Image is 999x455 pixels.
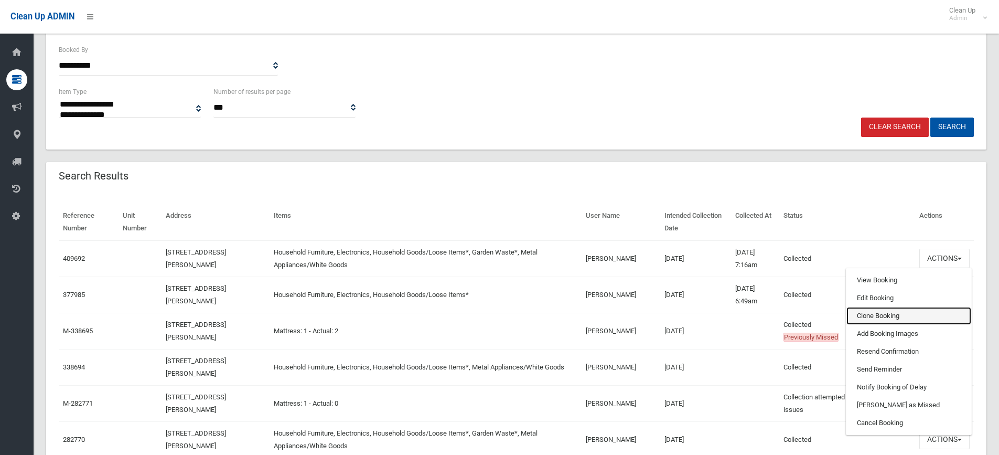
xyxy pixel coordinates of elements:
[779,277,915,313] td: Collected
[213,86,291,98] label: Number of results per page
[119,204,162,240] th: Unit Number
[582,204,660,240] th: User Name
[270,204,582,240] th: Items
[660,349,732,385] td: [DATE]
[63,436,85,443] a: 282770
[779,204,915,240] th: Status
[660,385,732,421] td: [DATE]
[270,313,582,349] td: Mattress: 1 - Actual: 2
[59,204,119,240] th: Reference Number
[731,204,779,240] th: Collected At
[270,240,582,277] td: Household Furniture, Electronics, Household Goods/Loose Items*, Garden Waste*, Metal Appliances/W...
[731,240,779,277] td: [DATE] 7:16am
[731,277,779,313] td: [DATE] 6:49am
[846,271,971,289] a: View Booking
[582,277,660,313] td: [PERSON_NAME]
[779,313,915,349] td: Collected
[63,255,85,262] a: 409692
[166,429,226,450] a: [STREET_ADDRESS][PERSON_NAME]
[63,327,93,335] a: M-338695
[861,118,929,137] a: Clear Search
[846,378,971,396] a: Notify Booking of Delay
[63,291,85,299] a: 377985
[59,86,87,98] label: Item Type
[166,321,226,341] a: [STREET_ADDRESS][PERSON_NAME]
[582,313,660,349] td: [PERSON_NAME]
[582,385,660,421] td: [PERSON_NAME]
[915,204,974,240] th: Actions
[166,393,226,414] a: [STREET_ADDRESS][PERSON_NAME]
[63,363,85,371] a: 338694
[846,343,971,361] a: Resend Confirmation
[166,284,226,305] a: [STREET_ADDRESS][PERSON_NAME]
[783,333,839,342] span: Previously Missed
[660,204,732,240] th: Intended Collection Date
[166,357,226,377] a: [STREET_ADDRESS][PERSON_NAME]
[846,414,971,432] a: Cancel Booking
[930,118,974,137] button: Search
[582,349,660,385] td: [PERSON_NAME]
[63,399,93,407] a: M-282771
[944,6,986,22] span: Clean Up
[779,240,915,277] td: Collected
[846,289,971,307] a: Edit Booking
[46,166,141,186] header: Search Results
[779,385,915,421] td: Collection attempted but driver reported issues
[166,248,226,269] a: [STREET_ADDRESS][PERSON_NAME]
[919,430,970,449] button: Actions
[919,249,970,268] button: Actions
[660,240,732,277] td: [DATE]
[10,12,74,22] span: Clean Up ADMIN
[59,44,88,56] label: Booked By
[660,277,732,313] td: [DATE]
[660,313,732,349] td: [DATE]
[949,14,975,22] small: Admin
[270,349,582,385] td: Household Furniture, Electronics, Household Goods/Loose Items*, Metal Appliances/White Goods
[846,325,971,343] a: Add Booking Images
[582,240,660,277] td: [PERSON_NAME]
[846,307,971,325] a: Clone Booking
[270,385,582,421] td: Mattress: 1 - Actual: 0
[846,396,971,414] a: [PERSON_NAME] as Missed
[162,204,270,240] th: Address
[270,277,582,313] td: Household Furniture, Electronics, Household Goods/Loose Items*
[846,361,971,378] a: Send Reminder
[779,349,915,385] td: Collected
